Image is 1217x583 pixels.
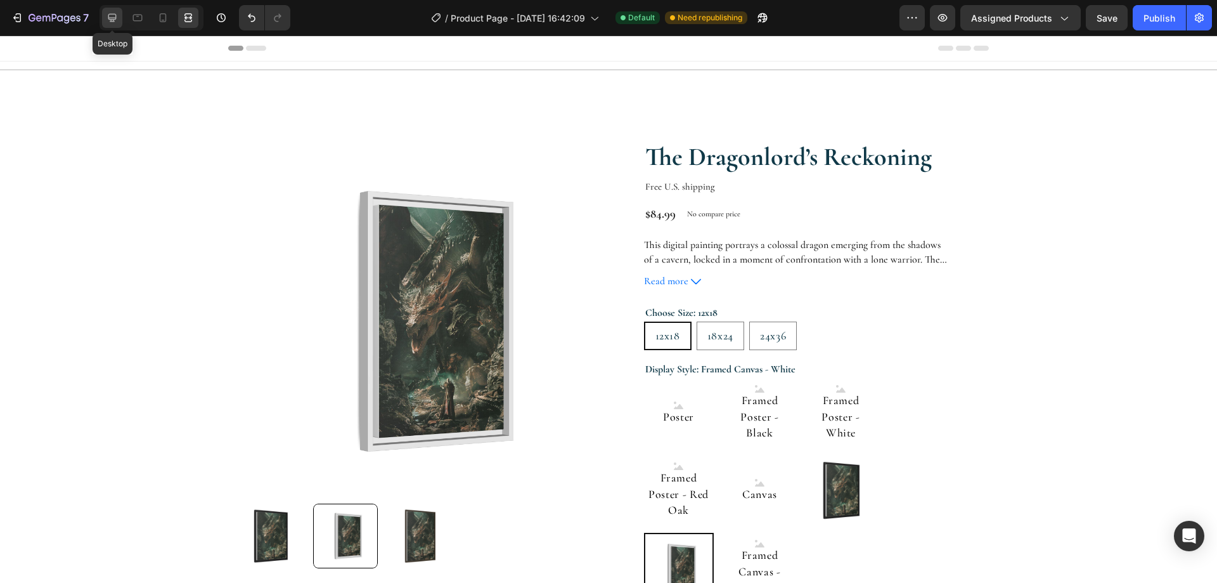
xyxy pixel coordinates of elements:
p: 7 [83,10,89,25]
p: This digital painting portrays a colossal dragon emerging from the shadows of a cavern, locked in... [644,203,948,344]
p: Free U.S. shipping [645,145,715,158]
span: Framed Poster - Red Oak [644,435,714,483]
span: 12x18 [655,293,680,307]
span: 18x24 [707,293,733,307]
p: No compare price [687,174,740,182]
button: Save [1086,5,1128,30]
span: Poster [660,374,697,390]
button: Read more [644,239,950,252]
span: Need republishing [678,12,742,23]
span: Save [1097,13,1117,23]
span: Canvas [740,451,780,467]
div: Open Intercom Messenger [1174,521,1204,551]
span: Framed Poster - White [806,357,876,405]
div: $84.99 [644,169,677,188]
span: / [445,11,448,25]
span: Read more [644,239,688,252]
span: Assigned Products [971,11,1052,25]
legend: Choose Size: 12x18 [644,268,719,286]
span: 24x36 [760,293,786,307]
legend: Display Style: Framed Canvas - White [644,325,797,343]
span: Framed Canvas - Espresso [725,512,795,560]
span: Product Page - [DATE] 16:42:09 [451,11,585,25]
span: Framed Poster - Black [725,357,795,405]
button: Publish [1133,5,1186,30]
button: 7 [5,5,94,30]
h1: The Dragonlord’s Reckoning [644,103,950,139]
button: Assigned Products [960,5,1081,30]
div: Undo/Redo [239,5,290,30]
span: Default [628,12,655,23]
div: Publish [1143,11,1175,25]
